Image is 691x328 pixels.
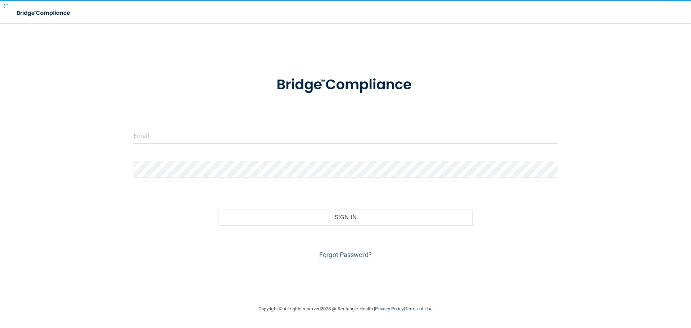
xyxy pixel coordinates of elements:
a: Terms of Use [405,306,433,311]
a: Forgot Password? [319,251,372,259]
a: Privacy Policy [375,306,403,311]
img: bridge_compliance_login_screen.278c3ca4.svg [262,66,429,104]
input: Email [134,127,557,144]
img: bridge_compliance_login_screen.278c3ca4.svg [11,6,77,21]
div: Copyright © All rights reserved 2025 @ Rectangle Health | | [214,297,477,320]
button: Sign In [218,209,473,225]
